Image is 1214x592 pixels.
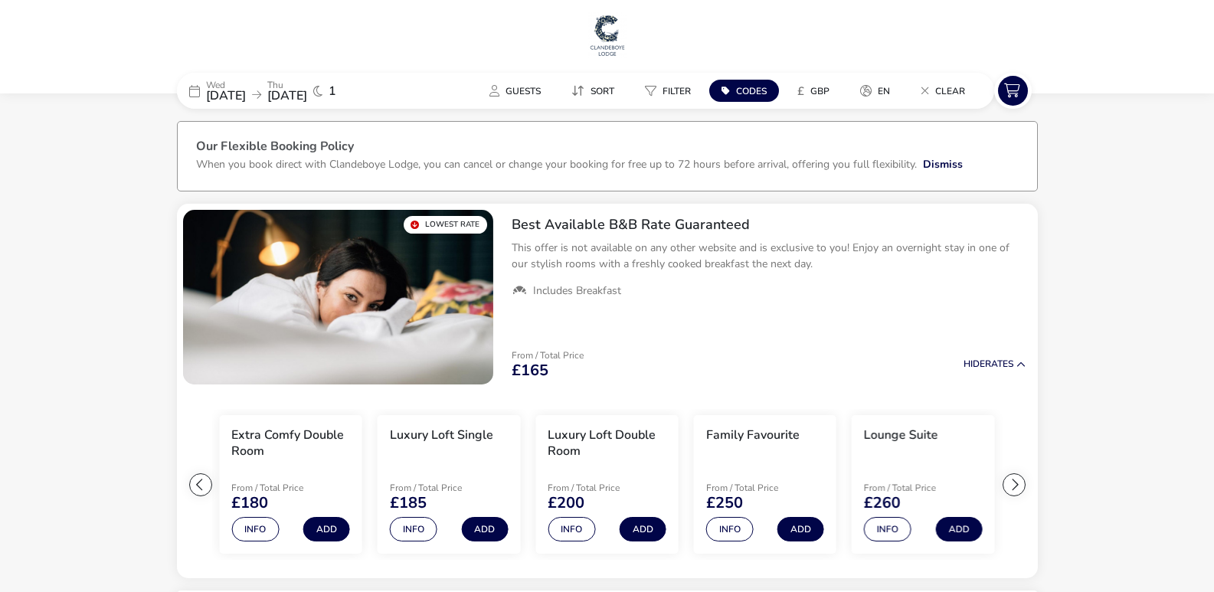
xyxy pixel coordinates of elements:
naf-pibe-menu-bar-item: Clear [908,80,983,102]
button: Clear [908,80,977,102]
span: £165 [512,363,548,378]
p: From / Total Price [864,483,973,492]
span: 1 [329,85,336,97]
naf-pibe-menu-bar-item: Codes [709,80,785,102]
span: [DATE] [267,87,307,104]
swiper-slide: 4 / 7 [528,409,686,561]
div: Best Available B&B Rate GuaranteedThis offer is not available on any other website and is exclusi... [499,204,1038,311]
h3: Extra Comfy Double Room [231,427,349,460]
a: Main Website [588,12,627,61]
button: Info [706,517,754,541]
naf-pibe-menu-bar-item: Guests [477,80,559,102]
span: £180 [231,496,268,511]
span: £250 [706,496,743,511]
naf-pibe-menu-bar-item: £GBP [785,80,848,102]
p: Wed [206,80,246,90]
swiper-slide: 6 / 7 [844,409,1002,561]
p: From / Total Price [706,483,815,492]
span: Clear [935,85,965,97]
button: Codes [709,80,779,102]
button: Guests [477,80,553,102]
button: Sort [559,80,627,102]
h3: Our Flexible Booking Policy [196,140,1019,156]
span: Filter [663,85,691,97]
button: Add [461,517,508,541]
h2: Best Available B&B Rate Guaranteed [512,216,1026,234]
p: This offer is not available on any other website and is exclusive to you! Enjoy an overnight stay... [512,240,1026,272]
button: Add [303,517,350,541]
button: en [848,80,902,102]
button: HideRates [964,359,1026,369]
span: Codes [736,85,767,97]
h3: Lounge Suite [864,427,938,443]
span: [DATE] [206,87,246,104]
span: £200 [548,496,584,511]
span: £260 [864,496,901,511]
p: From / Total Price [390,483,499,492]
button: Info [864,517,911,541]
p: From / Total Price [231,483,340,492]
span: en [878,85,890,97]
swiper-slide: 7 / 7 [1002,409,1160,561]
p: Thu [267,80,307,90]
button: £GBP [785,80,842,102]
button: Info [231,517,279,541]
span: Guests [506,85,541,97]
div: Wed[DATE]Thu[DATE]1 [177,73,407,109]
button: Dismiss [923,156,963,172]
span: Includes Breakfast [533,284,621,298]
p: When you book direct with Clandeboye Lodge, you can cancel or change your booking for free up to ... [196,157,917,172]
span: £185 [390,496,427,511]
span: Hide [964,358,985,370]
i: £ [797,83,804,99]
span: Sort [591,85,614,97]
button: Add [935,517,982,541]
div: Lowest Rate [404,216,487,234]
swiper-slide: 5 / 7 [686,409,844,561]
naf-pibe-menu-bar-item: Sort [559,80,633,102]
p: From / Total Price [548,483,656,492]
swiper-slide: 3 / 7 [370,409,528,561]
swiper-slide: 2 / 7 [211,409,369,561]
swiper-slide: 1 / 1 [183,210,493,384]
h3: Family Favourite [706,427,800,443]
img: Main Website [588,12,627,58]
span: GBP [810,85,830,97]
h3: Luxury Loft Single [390,427,493,443]
button: Add [620,517,666,541]
button: Info [548,517,595,541]
naf-pibe-menu-bar-item: en [848,80,908,102]
button: Info [390,517,437,541]
button: Add [777,517,824,541]
p: From / Total Price [512,351,584,360]
h3: Luxury Loft Double Room [548,427,666,460]
naf-pibe-menu-bar-item: Filter [633,80,709,102]
button: Filter [633,80,703,102]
